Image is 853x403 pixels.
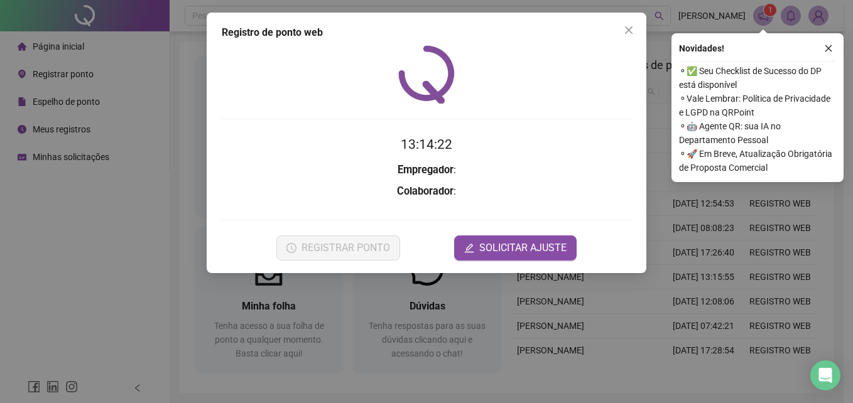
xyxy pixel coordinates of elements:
span: edit [464,243,474,253]
span: ⚬ 🤖 Agente QR: sua IA no Departamento Pessoal [679,119,836,147]
span: close [624,25,634,35]
button: REGISTRAR PONTO [276,235,400,261]
span: close [824,44,833,53]
div: Registro de ponto web [222,25,631,40]
span: ⚬ 🚀 Em Breve, Atualização Obrigatória de Proposta Comercial [679,147,836,175]
div: Open Intercom Messenger [810,360,840,390]
span: SOLICITAR AJUSTE [479,240,567,255]
h3: : [222,183,631,200]
button: Close [619,20,639,40]
span: Novidades ! [679,41,724,55]
time: 13:14:22 [401,137,452,152]
h3: : [222,162,631,178]
span: ⚬ ✅ Seu Checklist de Sucesso do DP está disponível [679,64,836,92]
button: editSOLICITAR AJUSTE [454,235,577,261]
strong: Colaborador [397,185,454,197]
img: QRPoint [398,45,455,104]
strong: Empregador [398,164,454,176]
span: ⚬ Vale Lembrar: Política de Privacidade e LGPD na QRPoint [679,92,836,119]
